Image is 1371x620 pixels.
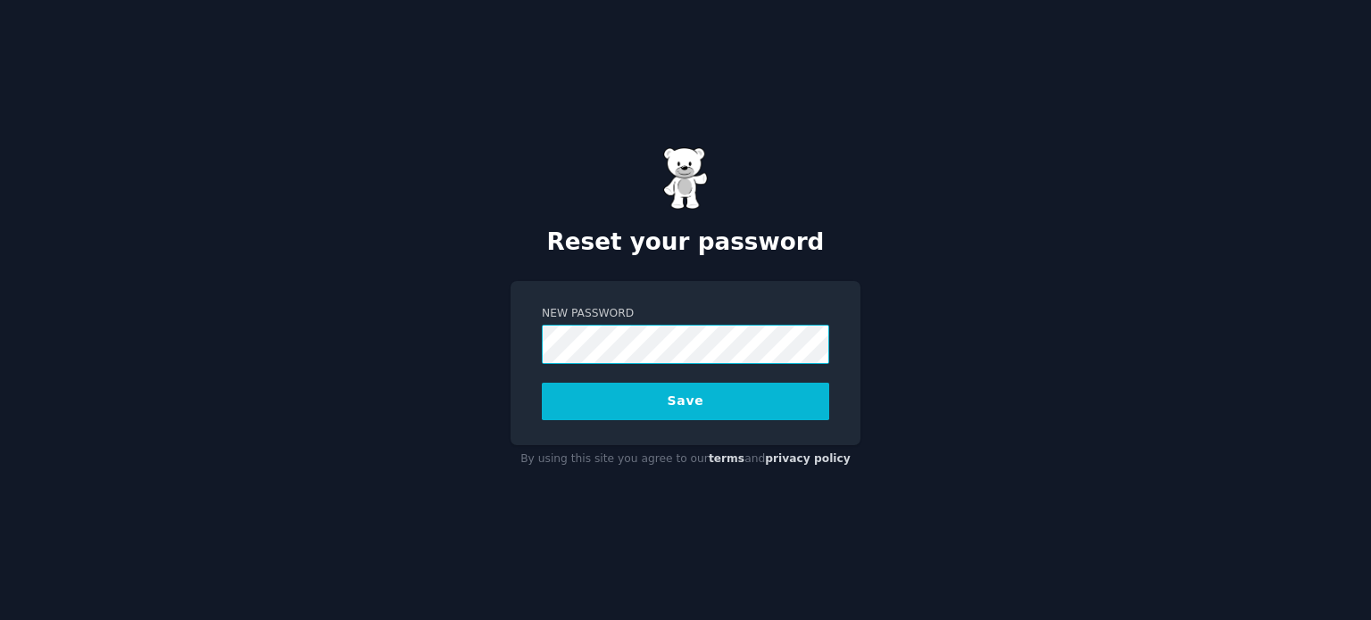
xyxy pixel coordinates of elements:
[765,452,851,465] a: privacy policy
[542,383,829,420] button: Save
[542,306,829,322] label: New Password
[663,147,708,210] img: Gummy Bear
[709,452,744,465] a: terms
[511,445,860,474] div: By using this site you agree to our and
[511,228,860,257] h2: Reset your password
